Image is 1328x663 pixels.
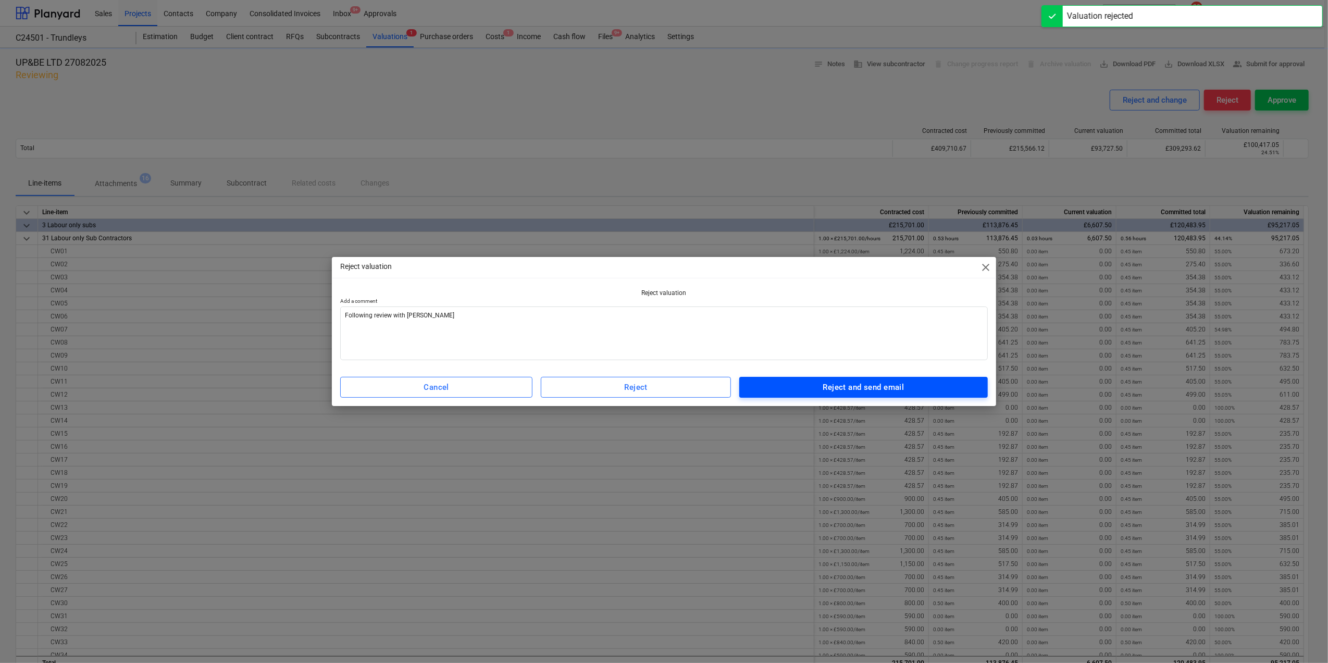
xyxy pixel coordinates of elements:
button: Cancel [340,377,532,398]
span: close [979,261,992,274]
button: Reject [541,377,731,398]
div: Reject [624,380,648,394]
p: Reject valuation [340,289,988,298]
button: Reject and send email [739,377,987,398]
div: Valuation rejected [1067,10,1133,22]
p: Add a comment [340,298,988,306]
div: Cancel [424,380,449,394]
div: Reject and send email [823,380,904,394]
textarea: Following review with [PERSON_NAME] [340,306,988,360]
iframe: Chat Widget [1276,613,1328,663]
p: Reject valuation [340,261,392,272]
